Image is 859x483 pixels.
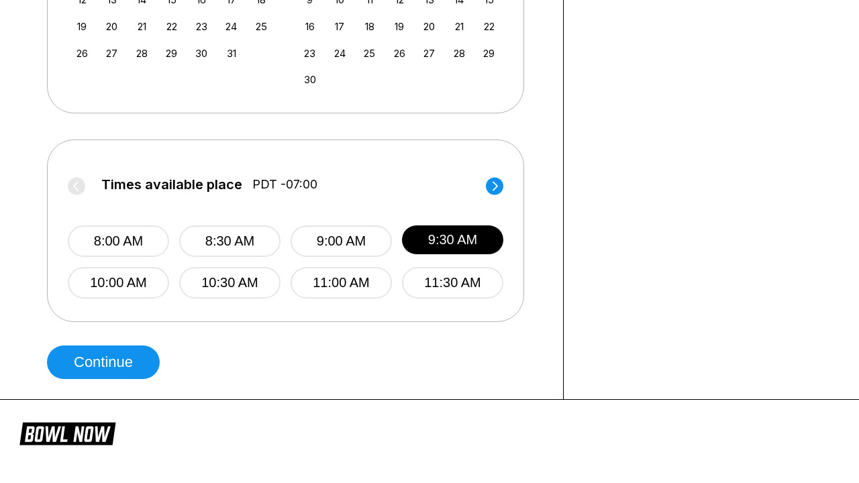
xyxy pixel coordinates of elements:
span: PDT -07:00 [252,177,317,192]
div: Choose Monday, November 24th, 2025 [331,44,349,62]
div: Choose Sunday, November 30th, 2025 [301,70,319,89]
button: 8:30 AM [179,225,281,257]
button: 10:00 AM [68,267,169,299]
div: Choose Thursday, November 20th, 2025 [420,17,438,36]
div: Choose Sunday, November 16th, 2025 [301,17,319,36]
div: Choose Monday, November 17th, 2025 [331,17,349,36]
div: Choose Thursday, October 30th, 2025 [193,44,211,62]
div: Choose Tuesday, November 18th, 2025 [360,17,378,36]
div: Choose Thursday, November 27th, 2025 [420,44,438,62]
div: Choose Tuesday, November 25th, 2025 [360,44,378,62]
div: Choose Friday, November 21st, 2025 [450,17,468,36]
div: Choose Monday, October 20th, 2025 [103,17,121,36]
div: Choose Sunday, November 23rd, 2025 [301,44,319,62]
div: Choose Tuesday, October 28th, 2025 [133,44,151,62]
button: 9:00 AM [291,225,392,257]
button: Continue [47,345,160,379]
div: Choose Wednesday, October 22nd, 2025 [162,17,181,36]
div: Choose Saturday, November 22nd, 2025 [480,17,498,36]
button: 10:30 AM [179,267,281,299]
div: Choose Saturday, October 25th, 2025 [252,17,270,36]
div: Choose Sunday, October 26th, 2025 [73,44,91,62]
button: 8:00 AM [68,225,169,257]
div: Choose Friday, October 24th, 2025 [222,17,240,36]
div: Choose Friday, October 31st, 2025 [222,44,240,62]
div: Choose Friday, November 28th, 2025 [450,44,468,62]
span: Times available place [101,177,242,192]
div: Choose Wednesday, November 19th, 2025 [391,17,409,36]
div: Choose Wednesday, October 29th, 2025 [162,44,181,62]
div: Choose Monday, October 27th, 2025 [103,44,121,62]
div: Choose Sunday, October 19th, 2025 [73,17,91,36]
div: Choose Thursday, October 23rd, 2025 [193,17,211,36]
button: 11:30 AM [402,267,503,299]
div: Choose Wednesday, November 26th, 2025 [391,44,409,62]
div: Choose Saturday, November 29th, 2025 [480,44,498,62]
button: 11:00 AM [291,267,392,299]
div: Choose Tuesday, October 21st, 2025 [133,17,151,36]
button: 9:30 AM [402,225,503,254]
